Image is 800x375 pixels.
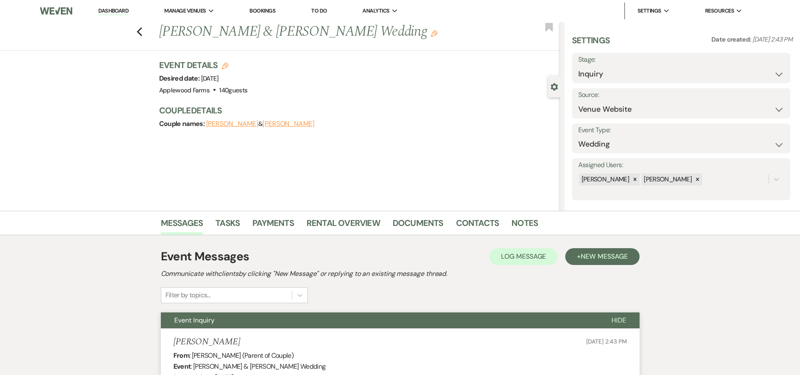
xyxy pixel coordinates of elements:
button: Log Message [489,248,558,265]
label: Assigned Users: [578,159,784,171]
b: Event [173,362,191,371]
button: Edit [431,29,438,37]
h1: Event Messages [161,248,249,265]
button: Event Inquiry [161,312,598,328]
h3: Settings [572,34,610,53]
a: Contacts [456,216,499,235]
a: Notes [511,216,538,235]
span: Date created: [711,35,753,44]
button: +New Message [565,248,639,265]
label: Stage: [578,54,784,66]
span: Manage Venues [164,7,206,15]
span: Settings [637,7,661,15]
a: Dashboard [98,7,129,15]
label: Event Type: [578,124,784,136]
button: [PERSON_NAME] [206,121,258,127]
span: Analytics [362,7,389,15]
a: Payments [252,216,294,235]
h3: Event Details [159,59,248,71]
a: To Do [311,7,327,14]
span: [DATE] 2:43 PM [586,338,627,345]
span: Applewood Farms [159,86,210,94]
span: Desired date: [159,74,201,83]
button: [PERSON_NAME] [262,121,315,127]
a: Bookings [249,7,275,14]
label: Source: [578,89,784,101]
span: Hide [611,316,626,325]
b: From [173,351,189,360]
a: Documents [393,216,443,235]
a: Rental Overview [307,216,380,235]
span: 140 guests [219,86,247,94]
h1: [PERSON_NAME] & [PERSON_NAME] Wedding [159,22,477,42]
img: Weven Logo [40,2,72,20]
h5: [PERSON_NAME] [173,337,240,347]
button: Close lead details [551,82,558,90]
span: Resources [705,7,734,15]
div: Filter by topics... [165,290,210,300]
span: Log Message [501,252,546,261]
div: [PERSON_NAME] [641,173,693,186]
button: Hide [598,312,640,328]
span: Event Inquiry [174,316,215,325]
h2: Communicate with clients by clicking "New Message" or replying to an existing message thread. [161,269,640,279]
a: Tasks [215,216,240,235]
span: & [206,120,315,128]
h3: Couple Details [159,105,552,116]
span: New Message [581,252,627,261]
span: [DATE] 2:43 PM [753,35,792,44]
div: [PERSON_NAME] [579,173,631,186]
span: Couple names: [159,119,206,128]
span: [DATE] [201,74,219,83]
a: Messages [161,216,203,235]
